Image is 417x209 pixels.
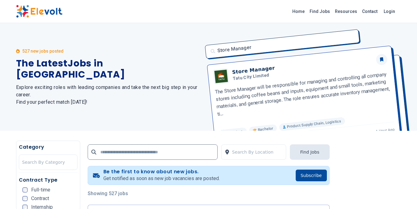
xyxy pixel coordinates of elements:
h1: The Latest Jobs in [GEOGRAPHIC_DATA] [16,58,201,80]
h5: Category [19,143,77,151]
h4: Be the first to know about new jobs. [103,169,220,175]
span: Full-time [31,187,50,192]
a: Login [380,5,399,18]
a: Resources [332,6,360,16]
span: Contract [31,196,49,201]
h5: Contract Type [19,176,77,184]
input: Full-time [23,187,27,192]
img: Elevolt [16,5,62,18]
p: 527 new jobs posted [22,48,64,54]
button: Subscribe [296,170,327,181]
a: Contact [360,6,380,16]
p: Showing 527 jobs [88,190,330,197]
a: Find Jobs [307,6,332,16]
a: Home [290,6,307,16]
input: Contract [23,196,27,201]
p: Get notified as soon as new job vacancies are posted. [103,175,220,182]
h2: Explore exciting roles with leading companies and take the next big step in your career. Find you... [16,84,201,106]
button: Find Jobs [290,144,329,160]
